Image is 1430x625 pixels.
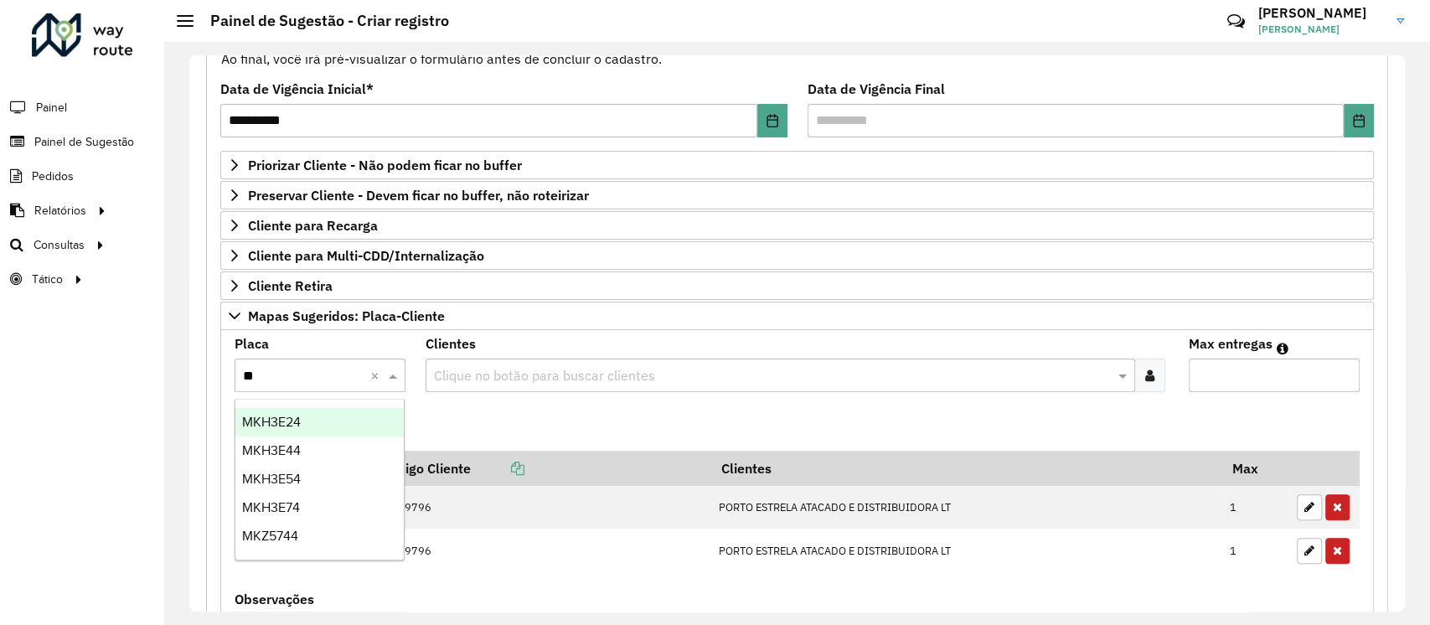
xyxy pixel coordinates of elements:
[34,236,85,254] span: Consultas
[235,399,405,560] ng-dropdown-panel: Options list
[710,486,1221,529] td: PORTO ESTRELA ATACADO E DISTRIBUIDORA LT
[426,333,476,354] label: Clientes
[32,271,63,288] span: Tático
[1218,3,1254,39] a: Contato Rápido
[36,99,67,116] span: Painel
[1221,529,1288,572] td: 1
[220,271,1374,300] a: Cliente Retira
[242,443,301,457] span: MKH3E44
[248,309,445,323] span: Mapas Sugeridos: Placa-Cliente
[235,589,314,609] label: Observações
[1189,333,1273,354] label: Max entregas
[32,168,74,185] span: Pedidos
[1221,486,1288,529] td: 1
[235,333,269,354] label: Placa
[1221,451,1288,486] th: Max
[248,219,378,232] span: Cliente para Recarga
[470,460,524,477] a: Copiar
[248,249,484,262] span: Cliente para Multi-CDD/Internalização
[220,241,1374,270] a: Cliente para Multi-CDD/Internalização
[369,451,710,486] th: Código Cliente
[242,472,301,486] span: MKH3E54
[808,79,945,99] label: Data de Vigência Final
[369,486,710,529] td: 45529796
[34,202,86,220] span: Relatórios
[369,529,710,572] td: 45529796
[220,79,374,99] label: Data de Vigência Inicial
[1277,342,1288,355] em: Máximo de clientes que serão colocados na mesma rota com os clientes informados
[1344,104,1374,137] button: Choose Date
[710,451,1221,486] th: Clientes
[1258,5,1384,21] h3: [PERSON_NAME]
[248,189,589,202] span: Preservar Cliente - Devem ficar no buffer, não roteirizar
[370,365,385,385] span: Clear all
[220,302,1374,330] a: Mapas Sugeridos: Placa-Cliente
[757,104,787,137] button: Choose Date
[242,529,298,543] span: MKZ5744
[242,415,301,429] span: MKH3E24
[220,181,1374,209] a: Preservar Cliente - Devem ficar no buffer, não roteirizar
[710,529,1221,572] td: PORTO ESTRELA ATACADO E DISTRIBUIDORA LT
[242,500,300,514] span: MKH3E74
[1258,22,1384,37] span: [PERSON_NAME]
[34,133,134,151] span: Painel de Sugestão
[220,151,1374,179] a: Priorizar Cliente - Não podem ficar no buffer
[248,279,333,292] span: Cliente Retira
[220,211,1374,240] a: Cliente para Recarga
[248,158,522,172] span: Priorizar Cliente - Não podem ficar no buffer
[194,12,449,30] h2: Painel de Sugestão - Criar registro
